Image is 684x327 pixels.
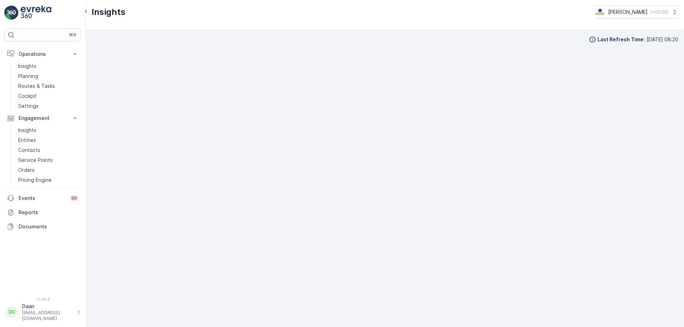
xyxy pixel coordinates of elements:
a: Orders [15,165,81,175]
p: 99 [71,195,77,201]
a: Routes & Tasks [15,81,81,91]
div: DD [6,306,17,318]
a: Pricing Engine [15,175,81,185]
p: Routes & Tasks [18,83,55,90]
span: v 1.49.3 [4,297,81,301]
p: [PERSON_NAME] [608,9,648,16]
p: Service Points [18,157,53,164]
a: Contacts [15,145,81,155]
p: Entities [18,137,36,144]
a: Insights [15,61,81,71]
p: Last Refresh Time : [597,36,645,43]
p: [EMAIL_ADDRESS][DOMAIN_NAME] [22,310,73,321]
a: Events99 [4,191,81,205]
button: Engagement [4,111,81,125]
p: Contacts [18,147,40,154]
p: Planning [18,73,38,80]
a: Entities [15,135,81,145]
button: DDDaan[EMAIL_ADDRESS][DOMAIN_NAME] [4,303,81,321]
img: logo [4,6,19,20]
p: Insights [18,127,36,134]
p: ⌘B [69,32,76,38]
p: Cockpit [18,93,37,100]
p: [DATE] 08:20 [647,36,678,43]
img: logo_light-DOdMpM7g.png [21,6,51,20]
a: Insights [15,125,81,135]
p: Operations [19,51,67,58]
button: Operations [4,47,81,61]
p: Settings [18,102,38,110]
a: Reports [4,205,81,220]
a: Documents [4,220,81,234]
p: Daan [22,303,73,310]
p: Documents [19,223,78,230]
p: Insights [18,63,36,70]
p: Reports [19,209,78,216]
a: Planning [15,71,81,81]
img: basis-logo_rgb2x.png [595,8,605,16]
button: [PERSON_NAME](+02:00) [595,6,678,19]
p: ( +02:00 ) [651,9,668,15]
p: Insights [92,6,125,18]
a: Cockpit [15,91,81,101]
p: Pricing Engine [18,176,52,184]
a: Service Points [15,155,81,165]
p: Engagement [19,115,67,122]
a: Settings [15,101,81,111]
p: Orders [18,167,35,174]
p: Events [19,195,66,202]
